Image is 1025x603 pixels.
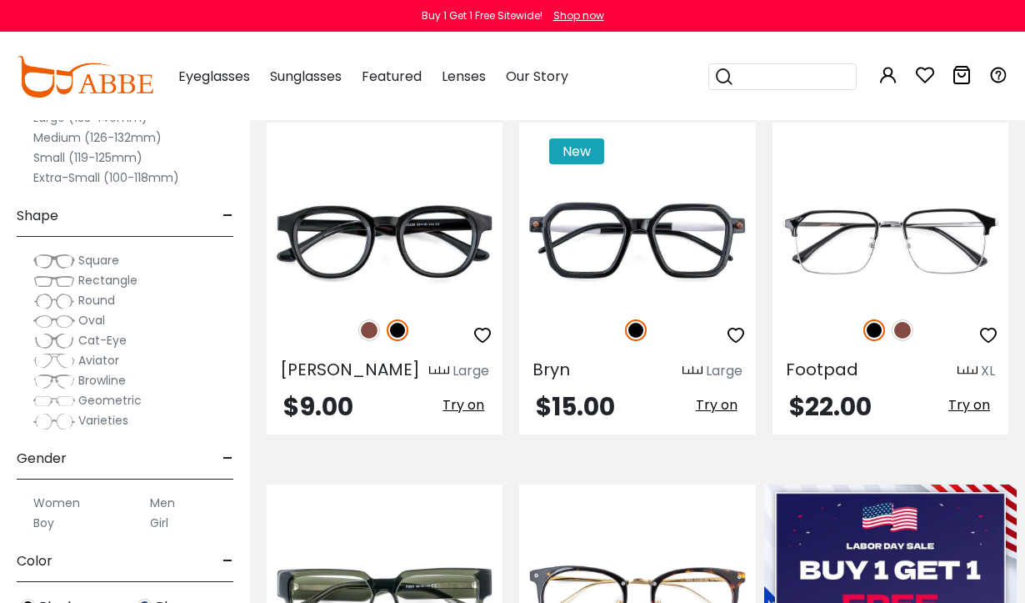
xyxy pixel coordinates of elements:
[33,333,75,349] img: Cat-Eye.png
[33,148,142,168] label: Small (119-125mm)
[150,493,175,513] label: Men
[545,8,604,23] a: Shop now
[33,493,80,513] label: Women
[33,373,75,389] img: Browline.png
[33,353,75,369] img: Aviator.png
[78,412,128,429] span: Varieties
[178,67,250,86] span: Eyeglasses
[452,361,489,381] div: Large
[78,292,115,309] span: Round
[222,196,233,236] span: -
[691,394,742,416] button: Try on
[78,252,119,269] span: Square
[267,183,502,301] img: Black Dotti - Acetate ,Universal Bridge Fit
[17,541,52,581] span: Color
[789,389,872,425] span: $22.00
[78,372,126,389] span: Browline
[948,395,990,415] span: Try on
[283,389,353,425] span: $9.00
[222,541,233,581] span: -
[772,183,1008,301] img: Black Footpad - Acetate,Metal ,Adjust Nose Pads
[78,272,137,289] span: Rectangle
[33,513,54,533] label: Boy
[957,365,977,378] img: size ruler
[358,319,380,341] img: Brown
[442,395,484,415] span: Try on
[280,358,420,381] span: [PERSON_NAME]
[362,67,422,86] span: Featured
[863,319,885,341] img: Black
[78,332,127,349] span: Cat-Eye
[17,196,58,236] span: Shape
[33,253,75,269] img: Square.png
[78,312,105,329] span: Oval
[536,389,615,425] span: $15.00
[222,439,233,479] span: -
[506,67,568,86] span: Our Story
[387,319,408,341] img: Black
[33,168,179,188] label: Extra-Small (100-118mm)
[706,361,742,381] div: Large
[943,394,995,416] button: Try on
[981,361,995,381] div: XL
[549,138,604,164] span: New
[17,56,153,98] img: abbeglasses.com
[33,273,75,289] img: Rectangle.png
[519,183,755,301] img: Black Bryn - Acetate ,Universal Bridge Fit
[422,8,542,23] div: Buy 1 Get 1 Free Sitewide!
[33,293,75,309] img: Round.png
[625,319,647,341] img: Black
[33,128,162,148] label: Medium (126-132mm)
[33,393,75,410] img: Geometric.png
[270,67,342,86] span: Sunglasses
[429,365,449,378] img: size ruler
[150,513,168,533] label: Girl
[78,352,119,369] span: Aviator
[892,319,913,341] img: Brown
[786,358,858,381] span: Footpad
[17,439,67,479] span: Gender
[442,67,486,86] span: Lenses
[33,313,75,329] img: Oval.png
[437,394,489,416] button: Try on
[682,365,702,378] img: size ruler
[78,392,142,409] span: Geometric
[553,8,604,23] div: Shop now
[532,358,570,381] span: Bryn
[696,395,737,415] span: Try on
[33,413,75,430] img: Varieties.png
